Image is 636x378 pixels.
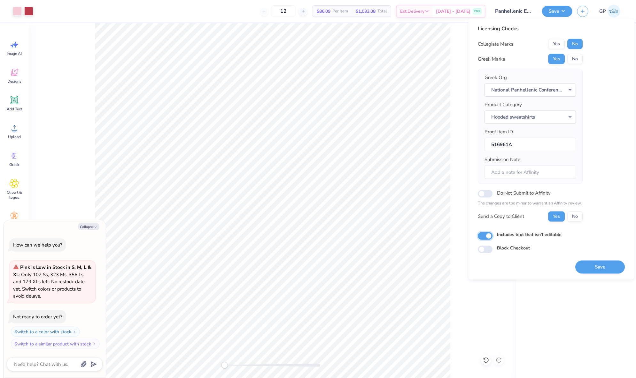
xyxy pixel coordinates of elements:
[478,213,524,220] div: Send a Copy to Client
[485,156,521,163] label: Submission Note
[400,8,424,15] span: Est. Delivery
[497,245,530,251] label: Block Checkout
[7,107,22,112] span: Add Text
[596,5,623,18] a: GP
[568,54,583,64] button: No
[10,162,19,167] span: Greek
[542,6,572,17] button: Save
[548,54,565,64] button: Yes
[13,314,62,320] div: Not ready to order yet?
[436,8,470,15] span: [DATE] - [DATE]
[548,39,565,49] button: Yes
[485,110,576,123] button: Hooded sweatshirts
[490,5,537,18] input: Untitled Design
[568,211,583,221] button: No
[485,128,513,136] label: Proof Item ID
[576,260,625,273] button: Save
[548,211,565,221] button: Yes
[317,8,330,15] span: $86.09
[7,51,22,56] span: Image AI
[599,8,606,15] span: GP
[497,189,551,197] label: Do Not Submit to Affinity
[485,83,576,96] button: National Panhellenic Conference
[478,200,583,207] p: The changes are too minor to warrant an Affinity review.
[478,56,505,63] div: Greek Marks
[608,5,620,18] img: Gene Padilla
[13,242,62,248] div: How can we help you?
[485,165,576,179] input: Add a note for Affinity
[13,264,91,278] strong: Pink is Low in Stock in S, M, L & XL
[7,79,21,84] span: Designs
[485,101,522,108] label: Product Category
[568,39,583,49] button: No
[92,342,96,346] img: Switch to a similar product with stock
[78,223,99,230] button: Collapse
[11,339,100,349] button: Switch to a similar product with stock
[485,74,507,81] label: Greek Org
[474,9,480,13] span: Free
[8,134,21,139] span: Upload
[478,25,583,33] div: Licensing Checks
[13,264,91,299] span: : Only 102 Ss, 323 Ms, 356 Ls and 179 XLs left. No restock date yet. Switch colors or products to...
[4,190,25,200] span: Clipart & logos
[356,8,376,15] span: $1,033.08
[377,8,387,15] span: Total
[332,8,348,15] span: Per Item
[271,5,296,17] input: – –
[73,330,76,334] img: Switch to a color with stock
[221,362,228,368] div: Accessibility label
[11,327,80,337] button: Switch to a color with stock
[497,231,562,238] label: Includes text that isn't editable
[478,41,514,48] div: Collegiate Marks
